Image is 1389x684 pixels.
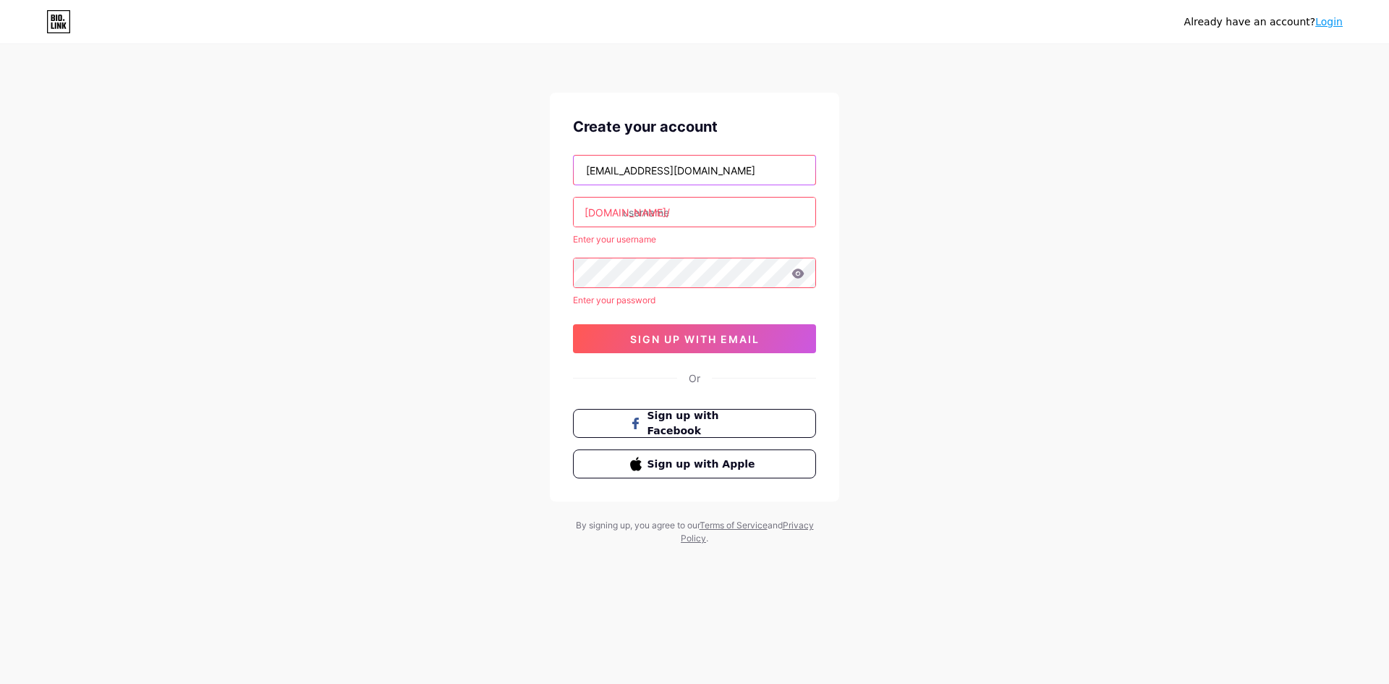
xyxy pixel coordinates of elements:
input: username [574,198,815,227]
div: By signing up, you agree to our and . [572,519,817,545]
span: sign up with email [630,333,760,345]
span: Sign up with Facebook [647,408,760,439]
button: sign up with email [573,324,816,353]
a: Terms of Service [700,520,768,531]
div: Create your account [573,116,816,138]
button: Sign up with Facebook [573,409,816,438]
button: Sign up with Apple [573,449,816,478]
input: Email [574,156,815,185]
div: Or [689,371,700,386]
div: [DOMAIN_NAME]/ [585,205,670,220]
div: Already have an account? [1184,14,1343,30]
span: Sign up with Apple [647,457,760,472]
div: Enter your password [573,294,816,307]
a: Login [1315,16,1343,28]
div: Enter your username [573,233,816,246]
